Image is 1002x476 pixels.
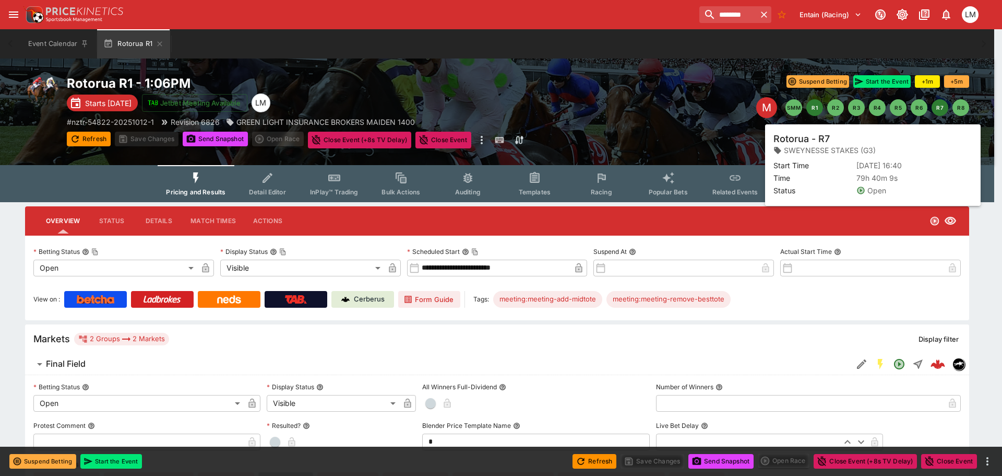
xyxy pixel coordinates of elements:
[773,6,790,23] button: No Bookmarks
[142,94,247,112] button: Jetbet Meeting Available
[23,4,44,25] img: PriceKinetics Logo
[171,117,220,127] p: Revision 6826
[572,454,616,469] button: Refresh
[471,248,479,256] button: Copy To Clipboard
[22,29,95,59] button: Event Calendar
[33,260,197,276] div: Open
[871,5,890,24] button: Connected to PK
[398,291,460,308] a: Form Guide
[931,357,945,371] div: 2d1e9d21-4425-49f5-b80f-2300bb5dae31
[827,99,844,116] button: R2
[814,454,917,469] button: Close Event (+8s TV Delay)
[341,295,350,304] img: Cerberus
[67,132,111,146] button: Refresh
[236,117,415,127] p: GREEN LIGHT INSURANCE BROKERS MAIDEN 1400
[883,135,910,146] p: Override
[944,215,957,227] svg: Visible
[80,454,142,469] button: Start the Event
[33,382,80,391] p: Betting Status
[758,454,809,468] div: split button
[793,6,868,23] button: Select Tenant
[249,188,286,196] span: Detail Editor
[88,208,135,234] button: Status
[252,132,304,146] div: split button
[217,295,241,304] img: Neds
[473,291,489,308] label: Tags:
[893,5,912,24] button: Toggle light/dark mode
[911,99,927,116] button: R6
[953,358,964,370] img: nztr
[937,5,956,24] button: Notifications
[475,132,488,148] button: more
[33,395,244,412] div: Open
[354,294,385,305] p: Cerberus
[267,421,301,430] p: Resulted?
[226,117,415,127] div: GREEN LIGHT INSURANCE BROKERS MAIDEN 1400
[756,97,777,118] div: Edit Meeting
[252,94,270,112] div: Luigi Mollo
[806,99,823,116] button: R1
[182,208,244,234] button: Match Times
[915,5,934,24] button: Documentation
[927,354,948,375] a: 2d1e9d21-4425-49f5-b80f-2300bb5dae31
[932,99,948,116] button: R7
[85,98,132,109] p: Starts [DATE]
[220,260,384,276] div: Visible
[244,208,291,234] button: Actions
[415,132,471,148] button: Close Event
[981,455,994,468] button: more
[166,188,225,196] span: Pricing and Results
[158,165,836,202] div: Event type filters
[91,248,99,256] button: Copy To Clipboard
[656,421,699,430] p: Live Bet Delay
[279,248,287,256] button: Copy To Clipboard
[46,7,123,15] img: PriceKinetics
[519,188,551,196] span: Templates
[833,135,862,146] p: Overtype
[33,247,80,256] p: Betting Status
[183,132,248,146] button: Send Snapshot
[785,99,802,116] button: SMM
[688,454,754,469] button: Send Snapshot
[143,295,181,304] img: Ladbrokes
[780,247,832,256] p: Actual Start Time
[493,294,602,305] span: meeting:meeting-add-midtote
[78,333,165,345] div: 2 Groups 2 Markets
[649,188,688,196] span: Popular Bets
[308,132,411,148] button: Close Event (+8s TV Delay)
[606,291,731,308] div: Betting Target: cerberus
[909,355,927,374] button: Straight
[890,99,906,116] button: R5
[77,295,114,304] img: Betcha
[422,382,497,391] p: All Winners Full-Dividend
[9,454,76,469] button: Suspend Betting
[786,75,849,88] button: Suspend Betting
[959,3,982,26] button: Luigi Mollo
[310,188,358,196] span: InPlay™ Trading
[455,188,481,196] span: Auditing
[869,99,886,116] button: R4
[871,355,890,374] button: SGM Enabled
[912,331,965,347] button: Display filter
[33,421,86,430] p: Protest Comment
[962,6,979,23] div: Luigi Mollo
[777,188,828,196] span: System Controls
[699,6,757,23] input: search
[33,291,60,308] label: View on :
[285,295,307,304] img: TabNZ
[890,355,909,374] button: Open
[921,454,977,469] button: Close Event
[46,358,86,369] h6: Final Field
[33,333,70,345] h5: Markets
[67,117,154,127] p: Copy To Clipboard
[67,75,518,91] h2: Copy To Clipboard
[852,355,871,374] button: Edit Detail
[606,294,731,305] span: meeting:meeting-remove-besttote
[932,135,964,146] p: Auto-Save
[893,358,905,370] svg: Open
[929,216,940,226] svg: Open
[952,99,969,116] button: R8
[712,188,758,196] span: Related Events
[422,421,511,430] p: Blender Price Template Name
